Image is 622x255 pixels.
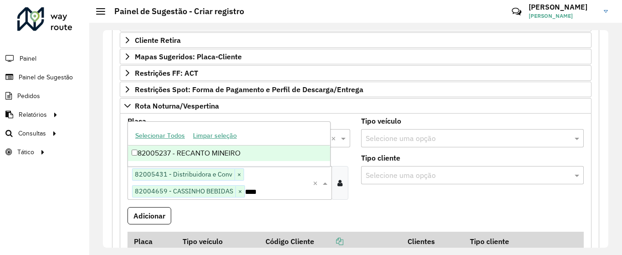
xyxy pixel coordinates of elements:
span: Cliente Retira [135,36,181,44]
a: Cliente Retira [120,32,591,48]
span: 82005431 - Distribuidora e Conv [133,169,235,180]
h3: [PERSON_NAME] [529,3,597,11]
h2: Painel de Sugestão - Criar registro [105,6,244,16]
a: Rota Noturna/Vespertina [120,98,591,114]
span: Relatórios [19,110,47,120]
span: [PERSON_NAME] [529,12,597,20]
span: Painel de Sugestão [19,73,73,82]
span: Tático [17,147,34,157]
a: Restrições FF: ACT [120,65,591,81]
th: Código Cliente [259,232,401,251]
span: Rota Noturna/Vespertina [135,102,219,109]
div: 82005237 - RECANTO MINEIRO [128,146,330,161]
ng-dropdown-panel: Options list [127,121,331,167]
th: Tipo veículo [177,232,260,251]
span: Clear all [313,177,321,188]
span: Clear all [331,133,339,144]
span: Restrições FF: ACT [135,69,198,77]
span: Pedidos [17,91,40,101]
a: Restrições Spot: Forma de Pagamento e Perfil de Descarga/Entrega [120,82,591,97]
label: Tipo veículo [361,115,401,126]
button: Selecionar Todos [131,129,189,143]
th: Placa [127,232,177,251]
a: Mapas Sugeridos: Placa-Cliente [120,49,591,64]
label: Placa [127,115,146,126]
a: Contato Rápido [507,2,526,21]
span: Painel [20,54,36,63]
span: × [235,186,245,197]
span: 82004659 - CASSINHO BEBIDAS [133,186,235,197]
span: Consultas [18,129,46,138]
button: Adicionar [127,207,171,224]
span: × [235,169,244,180]
th: Tipo cliente [464,232,545,251]
span: Mapas Sugeridos: Placa-Cliente [135,53,242,60]
button: Limpar seleção [189,129,241,143]
th: Clientes [401,232,464,251]
a: Copiar [314,237,343,246]
label: Tipo cliente [361,152,400,163]
span: Restrições Spot: Forma de Pagamento e Perfil de Descarga/Entrega [135,86,363,93]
